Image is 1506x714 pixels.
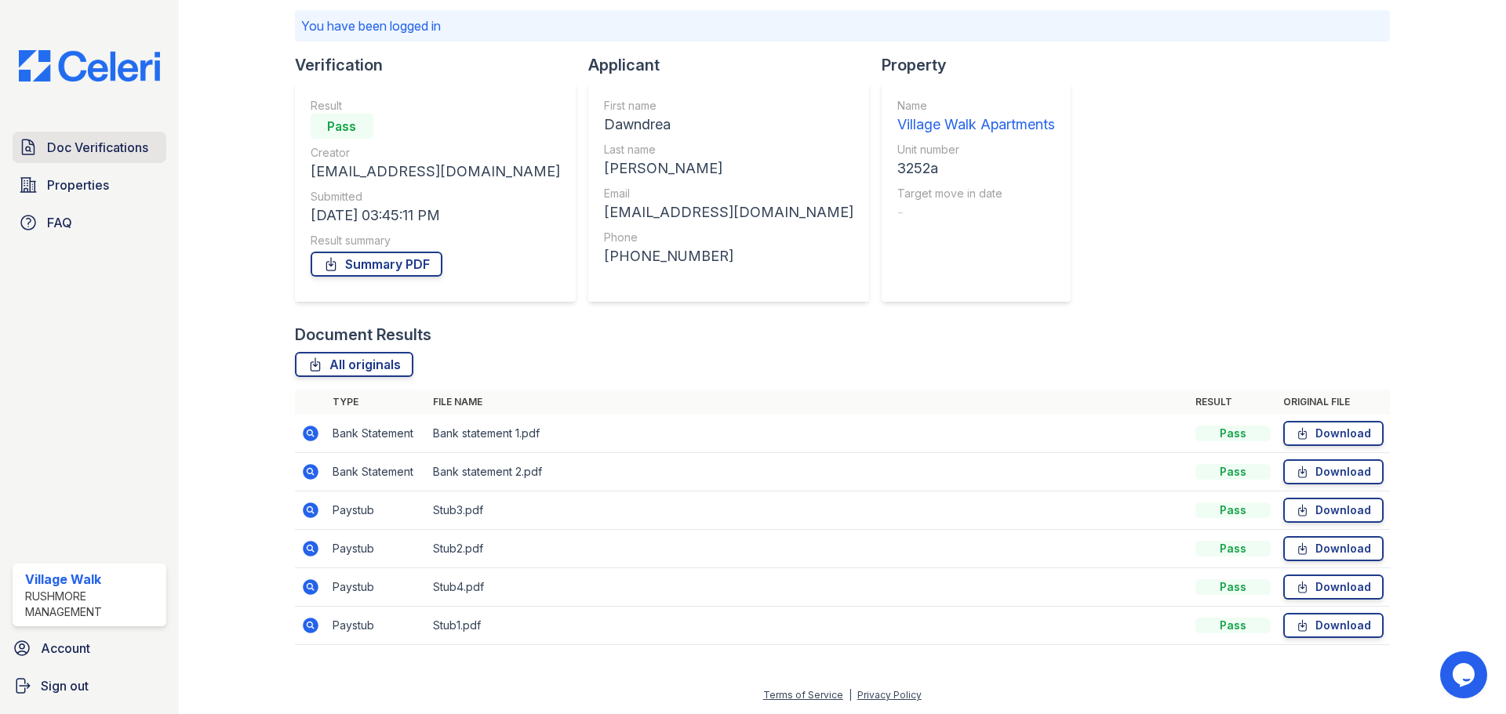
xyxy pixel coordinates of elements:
[326,568,427,607] td: Paystub
[311,98,560,114] div: Result
[427,568,1189,607] td: Stub4.pdf
[311,161,560,183] div: [EMAIL_ADDRESS][DOMAIN_NAME]
[763,689,843,701] a: Terms of Service
[311,205,560,227] div: [DATE] 03:45:11 PM
[1195,426,1271,441] div: Pass
[295,352,413,377] a: All originals
[604,230,853,245] div: Phone
[604,98,853,114] div: First name
[326,491,427,530] td: Paystub
[1283,421,1384,446] a: Download
[604,158,853,179] div: [PERSON_NAME]
[47,213,72,232] span: FAQ
[604,114,853,136] div: Dawndrea
[6,50,173,82] img: CE_Logo_Blue-a8612792a0a2168367f1c8372b55b34899dd931a85d93a1a3d3e32e68fde9ad4.png
[1195,541,1271,556] div: Pass
[1189,390,1277,415] th: Result
[1283,613,1384,638] a: Download
[6,632,173,664] a: Account
[13,169,166,201] a: Properties
[295,324,431,346] div: Document Results
[41,639,90,658] span: Account
[41,676,89,695] span: Sign out
[1283,536,1384,561] a: Download
[427,607,1189,645] td: Stub1.pdf
[311,114,373,139] div: Pass
[588,54,882,76] div: Applicant
[25,589,160,620] div: Rushmore Management
[882,54,1083,76] div: Property
[6,670,173,701] a: Sign out
[326,415,427,453] td: Bank Statement
[1283,498,1384,523] a: Download
[295,54,588,76] div: Verification
[604,201,853,223] div: [EMAIL_ADDRESS][DOMAIN_NAME]
[326,607,427,645] td: Paystub
[427,491,1189,530] td: Stub3.pdf
[897,142,1055,158] div: Unit number
[604,245,853,267] div: [PHONE_NUMBER]
[13,207,166,238] a: FAQ
[897,158,1055,179] div: 3252a
[311,189,560,205] div: Submitted
[897,201,1055,223] div: -
[1195,618,1271,633] div: Pass
[849,689,852,701] div: |
[427,453,1189,491] td: Bank statement 2.pdf
[427,530,1189,568] td: Stub2.pdf
[427,390,1189,415] th: File name
[301,16,1384,35] p: You have been logged in
[326,530,427,568] td: Paystub
[25,570,160,589] div: Village Walk
[1195,579,1271,595] div: Pass
[47,138,148,157] span: Doc Verifications
[897,186,1055,201] div: Target move in date
[13,132,166,163] a: Doc Verifications
[897,114,1055,136] div: Village Walk Apartments
[1277,390,1390,415] th: Original file
[857,689,922,701] a: Privacy Policy
[1195,464,1271,480] div: Pass
[604,186,853,201] div: Email
[47,176,109,194] span: Properties
[1283,574,1384,600] a: Download
[427,415,1189,453] td: Bank statement 1.pdf
[326,390,427,415] th: Type
[1440,651,1490,698] iframe: chat widget
[311,145,560,161] div: Creator
[897,98,1055,136] a: Name Village Walk Apartments
[1283,459,1384,484] a: Download
[326,453,427,491] td: Bank Statement
[311,252,442,277] a: Summary PDF
[604,142,853,158] div: Last name
[897,98,1055,114] div: Name
[311,233,560,248] div: Result summary
[1195,502,1271,518] div: Pass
